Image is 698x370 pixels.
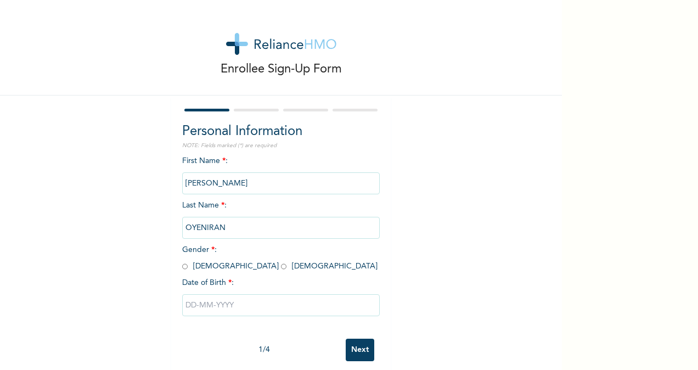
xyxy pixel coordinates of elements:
[221,60,342,79] p: Enrollee Sign-Up Form
[182,172,380,194] input: Enter your first name
[182,217,380,239] input: Enter your last name
[182,201,380,232] span: Last Name :
[182,277,234,289] span: Date of Birth :
[182,122,380,142] h2: Personal Information
[346,339,374,361] input: Next
[182,294,380,316] input: DD-MM-YYYY
[182,246,378,270] span: Gender : [DEMOGRAPHIC_DATA] [DEMOGRAPHIC_DATA]
[182,142,380,150] p: NOTE: Fields marked (*) are required
[182,157,380,187] span: First Name :
[182,344,346,356] div: 1 / 4
[226,33,336,55] img: logo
